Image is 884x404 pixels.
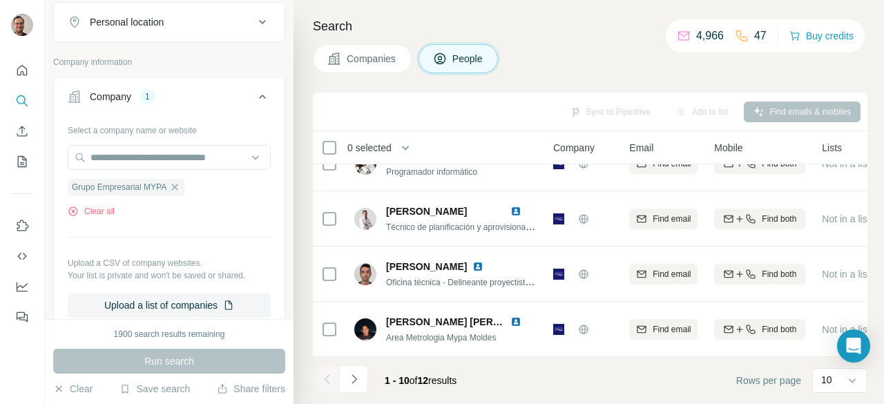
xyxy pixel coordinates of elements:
[217,382,285,396] button: Share filters
[714,209,805,229] button: Find both
[822,269,869,280] span: Not in a list
[553,324,564,335] img: Logo of Grupo Empresarial MYPA
[510,316,521,327] img: LinkedIn logo
[822,324,869,335] span: Not in a list
[354,208,376,230] img: Avatar
[837,329,870,363] div: Open Intercom Messenger
[762,213,796,225] span: Find both
[386,221,550,232] span: Técnico de planificación y aprovisionamiento
[553,213,564,224] img: Logo of Grupo Empresarial MYPA
[11,119,33,144] button: Enrich CSV
[653,268,691,280] span: Find email
[54,6,285,39] button: Personal location
[68,293,271,318] button: Upload a list of companies
[714,141,742,155] span: Mobile
[736,374,801,387] span: Rows per page
[714,264,805,285] button: Find both
[11,88,33,113] button: Search
[313,17,867,36] h4: Search
[386,316,551,327] span: [PERSON_NAME] [PERSON_NAME]
[696,28,724,44] p: 4,966
[354,263,376,285] img: Avatar
[822,141,842,155] span: Lists
[821,373,832,387] p: 10
[386,333,496,343] span: Area Metrologia Mypa Moldes
[629,209,698,229] button: Find email
[385,375,457,386] span: results
[553,269,564,280] img: Logo of Grupo Empresarial MYPA
[754,28,767,44] p: 47
[90,15,164,29] div: Personal location
[11,274,33,299] button: Dashboard
[386,206,467,217] span: [PERSON_NAME]
[410,375,418,386] span: of
[789,26,854,46] button: Buy credits
[68,205,115,218] button: Clear all
[386,167,477,177] span: Programador informático
[510,206,521,217] img: LinkedIn logo
[119,382,190,396] button: Save search
[72,181,166,193] span: Grupo Empresarial MYPA
[53,56,285,68] p: Company information
[90,90,131,104] div: Company
[114,328,225,340] div: 1900 search results remaining
[653,323,691,336] span: Find email
[11,305,33,329] button: Feedback
[553,141,595,155] span: Company
[68,269,271,282] p: Your list is private and won't be saved or shared.
[629,319,698,340] button: Find email
[385,375,410,386] span: 1 - 10
[68,119,271,137] div: Select a company name or website
[140,90,155,103] div: 1
[629,141,653,155] span: Email
[11,149,33,174] button: My lists
[714,319,805,340] button: Find both
[822,158,869,169] span: Not in a list
[354,318,376,340] img: Avatar
[386,276,568,287] span: Oficina técnica - Delineante proyectista mecánico
[386,260,467,273] span: [PERSON_NAME]
[11,213,33,238] button: Use Surfe on LinkedIn
[418,375,429,386] span: 12
[452,52,484,66] span: People
[340,365,368,393] button: Navigate to next page
[347,52,397,66] span: Companies
[762,323,796,336] span: Find both
[629,264,698,285] button: Find email
[68,257,271,269] p: Upload a CSV of company websites.
[54,80,285,119] button: Company1
[53,382,93,396] button: Clear
[11,14,33,36] img: Avatar
[472,261,483,272] img: LinkedIn logo
[11,244,33,269] button: Use Surfe API
[822,213,869,224] span: Not in a list
[11,58,33,83] button: Quick start
[653,213,691,225] span: Find email
[347,141,392,155] span: 0 selected
[762,268,796,280] span: Find both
